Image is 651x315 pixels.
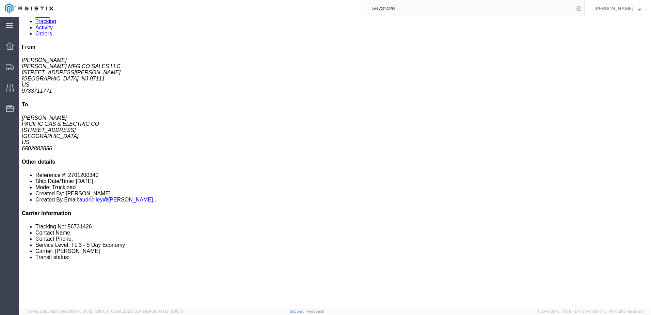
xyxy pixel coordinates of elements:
[538,309,643,314] span: Copyright © [DATE]-[DATE] Agistix Inc., All Rights Reserved
[5,3,53,14] img: logo
[156,309,183,313] span: [DATE] 10:06:13
[594,4,641,13] button: [PERSON_NAME]
[290,309,307,313] a: Support
[27,309,108,313] span: Server: 2025.18.0-a0edd1917ac
[81,309,108,313] span: [DATE] 10:10:00
[594,5,633,12] span: Justin Chao
[307,309,324,313] a: Feedback
[367,0,574,17] input: Search for shipment number, reference number
[111,309,183,313] span: Client: 2025.18.0-198a450
[19,17,651,308] iframe: FS Legacy Container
